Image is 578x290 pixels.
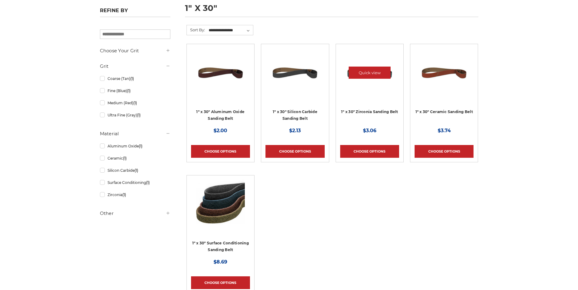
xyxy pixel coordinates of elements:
span: $3.74 [438,128,451,133]
img: 1" x 30" Silicon Carbide File Belt [271,48,319,97]
a: Coarse (Tan) [100,73,170,84]
a: 1" x 30" Zirconia Sanding Belt [341,109,398,114]
span: (1) [122,192,126,197]
h5: Grit [100,63,170,70]
a: Zirconia [100,189,170,200]
img: 1" x 30" Ceramic File Belt [420,48,468,97]
a: Fine (Blue) [100,85,170,96]
a: Quick view [349,67,391,79]
h5: Choose Your Grit [100,47,170,54]
h5: Refine by [100,8,170,17]
a: 1" x 30" Zirconia File Belt [340,48,399,107]
select: Sort By: [208,26,253,35]
span: (1) [137,113,141,117]
span: (1) [135,168,138,173]
a: Choose Options [415,145,474,158]
a: 1" x 30" Surface Conditioning Sanding Belt [192,241,249,252]
a: Surface Conditioning [100,177,170,188]
h5: Material [100,130,170,137]
span: (1) [139,144,142,148]
span: (1) [127,88,131,93]
a: 1" x 30" Ceramic File Belt [415,48,474,107]
a: Medium (Red) [100,98,170,108]
a: 1" x 30" Aluminum Oxide Sanding Belt [196,109,245,121]
a: 1" x 30" Aluminum Oxide File Belt [191,48,250,107]
img: 1"x30" Surface Conditioning Sanding Belts [196,180,245,228]
a: Aluminum Oxide [100,141,170,151]
a: Choose Options [265,145,324,158]
a: 1" x 30" Silicon Carbide File Belt [265,48,324,107]
a: Ultra Fine (Gray) [100,110,170,120]
h5: Other [100,210,170,217]
a: Choose Options [340,145,399,158]
img: 1" x 30" Zirconia File Belt [345,48,394,97]
span: $2.13 [289,128,301,133]
img: 1" x 30" Aluminum Oxide File Belt [196,48,245,97]
span: (1) [133,101,137,105]
a: Choose Options [191,145,250,158]
h1: 1" x 30" [185,4,478,17]
a: 1"x30" Surface Conditioning Sanding Belts [191,180,250,239]
label: Sort By: [187,25,205,34]
span: $3.06 [363,128,376,133]
a: 1" x 30" Silicon Carbide Sanding Belt [273,109,317,121]
span: $2.00 [214,128,227,133]
a: Choose Options [191,276,250,289]
a: Ceramic [100,153,170,164]
span: $8.69 [214,259,227,265]
span: (1) [123,156,127,161]
a: 1" x 30" Ceramic Sanding Belt [416,109,473,114]
span: (1) [130,76,134,81]
a: Silicon Carbide [100,165,170,176]
span: (1) [146,180,150,185]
